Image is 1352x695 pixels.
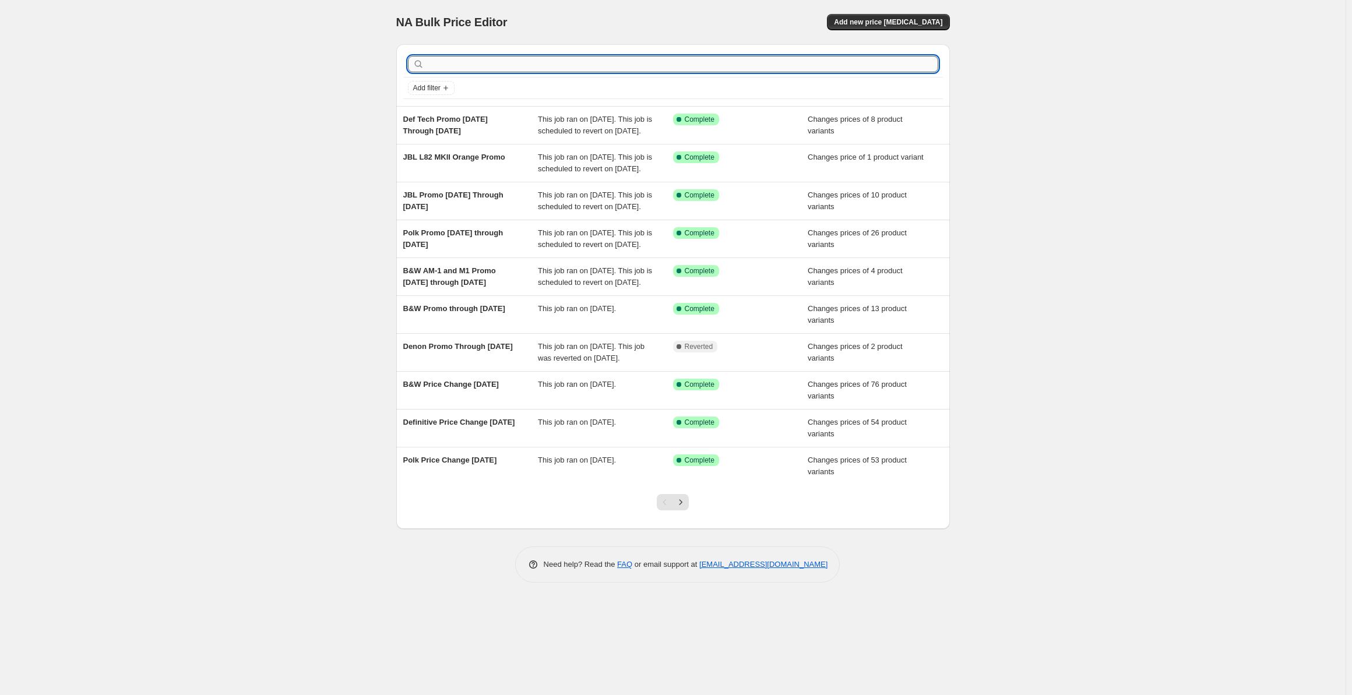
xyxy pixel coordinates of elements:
span: B&W Promo through [DATE] [403,304,505,313]
span: This job ran on [DATE]. [538,456,616,464]
span: This job ran on [DATE]. This job was reverted on [DATE]. [538,342,645,362]
span: Polk Price Change [DATE] [403,456,497,464]
span: This job ran on [DATE]. This job is scheduled to revert on [DATE]. [538,266,652,287]
span: Complete [685,418,714,427]
span: Add new price [MEDICAL_DATA] [834,17,942,27]
span: Reverted [685,342,713,351]
span: Changes prices of 54 product variants [808,418,907,438]
span: Changes prices of 53 product variants [808,456,907,476]
span: JBL Promo [DATE] Through [DATE] [403,190,504,211]
span: Changes prices of 4 product variants [808,266,903,287]
span: B&W AM-1 and M1 Promo [DATE] through [DATE] [403,266,496,287]
span: Complete [685,153,714,162]
button: Add new price [MEDICAL_DATA] [827,14,949,30]
span: Complete [685,456,714,465]
span: Complete [685,266,714,276]
span: JBL L82 MKII Orange Promo [403,153,505,161]
span: This job ran on [DATE]. [538,380,616,389]
span: This job ran on [DATE]. This job is scheduled to revert on [DATE]. [538,190,652,211]
span: Changes prices of 8 product variants [808,115,903,135]
span: Denon Promo Through [DATE] [403,342,513,351]
span: This job ran on [DATE]. This job is scheduled to revert on [DATE]. [538,115,652,135]
span: Polk Promo [DATE] through [DATE] [403,228,504,249]
span: NA Bulk Price Editor [396,16,508,29]
span: Definitive Price Change [DATE] [403,418,515,426]
span: This job ran on [DATE]. [538,418,616,426]
span: This job ran on [DATE]. This job is scheduled to revert on [DATE]. [538,228,652,249]
span: Complete [685,190,714,200]
button: Add filter [408,81,455,95]
span: Changes prices of 13 product variants [808,304,907,324]
span: or email support at [632,560,699,569]
a: FAQ [617,560,632,569]
span: Def Tech Promo [DATE] Through [DATE] [403,115,488,135]
span: Changes price of 1 product variant [808,153,924,161]
span: This job ran on [DATE]. [538,304,616,313]
span: Complete [685,115,714,124]
nav: Pagination [657,494,689,510]
span: This job ran on [DATE]. This job is scheduled to revert on [DATE]. [538,153,652,173]
a: [EMAIL_ADDRESS][DOMAIN_NAME] [699,560,828,569]
button: Next [673,494,689,510]
span: Changes prices of 10 product variants [808,190,907,211]
span: Changes prices of 76 product variants [808,380,907,400]
span: Need help? Read the [544,560,618,569]
span: Changes prices of 26 product variants [808,228,907,249]
span: Add filter [413,83,441,93]
span: Complete [685,304,714,313]
span: B&W Price Change [DATE] [403,380,499,389]
span: Complete [685,228,714,238]
span: Complete [685,380,714,389]
span: Changes prices of 2 product variants [808,342,903,362]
